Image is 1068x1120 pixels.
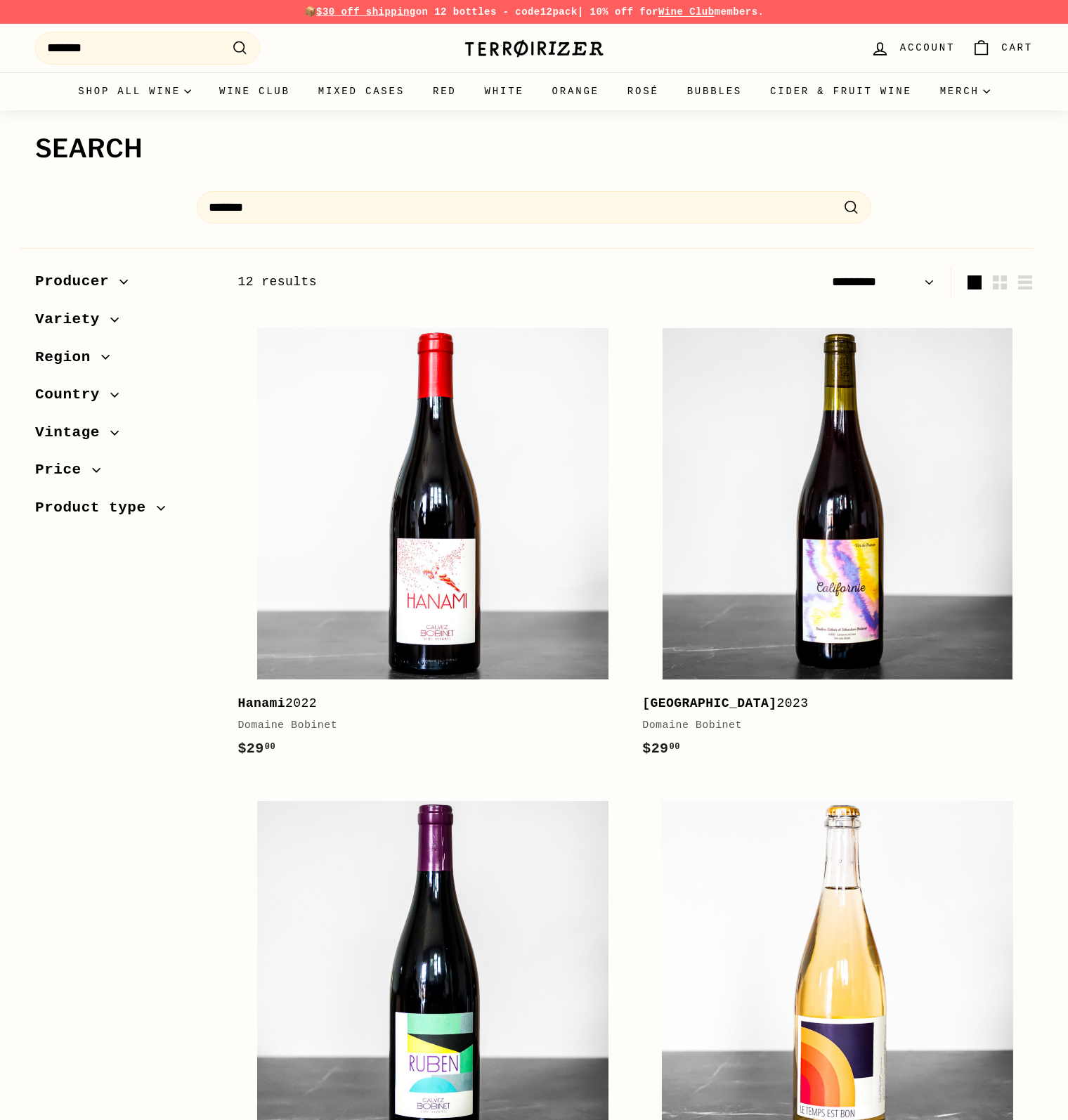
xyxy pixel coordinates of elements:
div: 2023 [642,694,1019,714]
a: Cider & Fruit Wine [756,72,926,110]
span: Vintage [35,421,110,445]
div: Primary [7,72,1061,110]
b: [GEOGRAPHIC_DATA] [642,696,776,710]
summary: Shop all wine [64,72,205,110]
sup: 00 [670,742,680,752]
span: Region [35,346,101,370]
a: Cart [963,27,1041,69]
strong: 12pack [540,6,578,18]
span: Producer [35,270,119,294]
a: [GEOGRAPHIC_DATA]2023Domaine Bobinet [642,308,1033,774]
h1: Search [35,135,1033,163]
span: Country [35,383,110,407]
button: Region [35,342,215,380]
span: Cart [1001,40,1033,56]
a: Rosé [613,72,673,110]
span: $29 [237,741,275,757]
a: Bubbles [673,72,756,110]
summary: Merch [926,72,1004,110]
button: Price [35,455,215,493]
span: Product type [35,496,157,520]
sup: 00 [265,742,275,752]
span: Account [900,40,955,56]
span: $29 [642,741,680,757]
div: Domaine Bobinet [237,717,614,734]
button: Variety [35,304,215,342]
a: Red [419,72,471,110]
a: Wine Club [658,6,715,18]
div: 2022 [237,694,614,714]
b: Hanami [237,696,285,710]
button: Producer [35,266,215,304]
span: Variety [35,308,110,332]
button: Country [35,379,215,417]
span: $30 off shipping [316,6,416,18]
div: 12 results [237,272,635,292]
div: Domaine Bobinet [642,717,1019,734]
a: Hanami2022Domaine Bobinet [237,308,628,774]
span: Price [35,458,92,482]
a: Orange [538,72,613,110]
a: Wine Club [205,72,304,110]
a: Account [862,27,963,69]
button: Vintage [35,417,215,455]
a: White [471,72,538,110]
a: Mixed Cases [304,72,419,110]
p: 📦 on 12 bottles - code | 10% off for members. [35,4,1033,20]
button: Product type [35,493,215,530]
